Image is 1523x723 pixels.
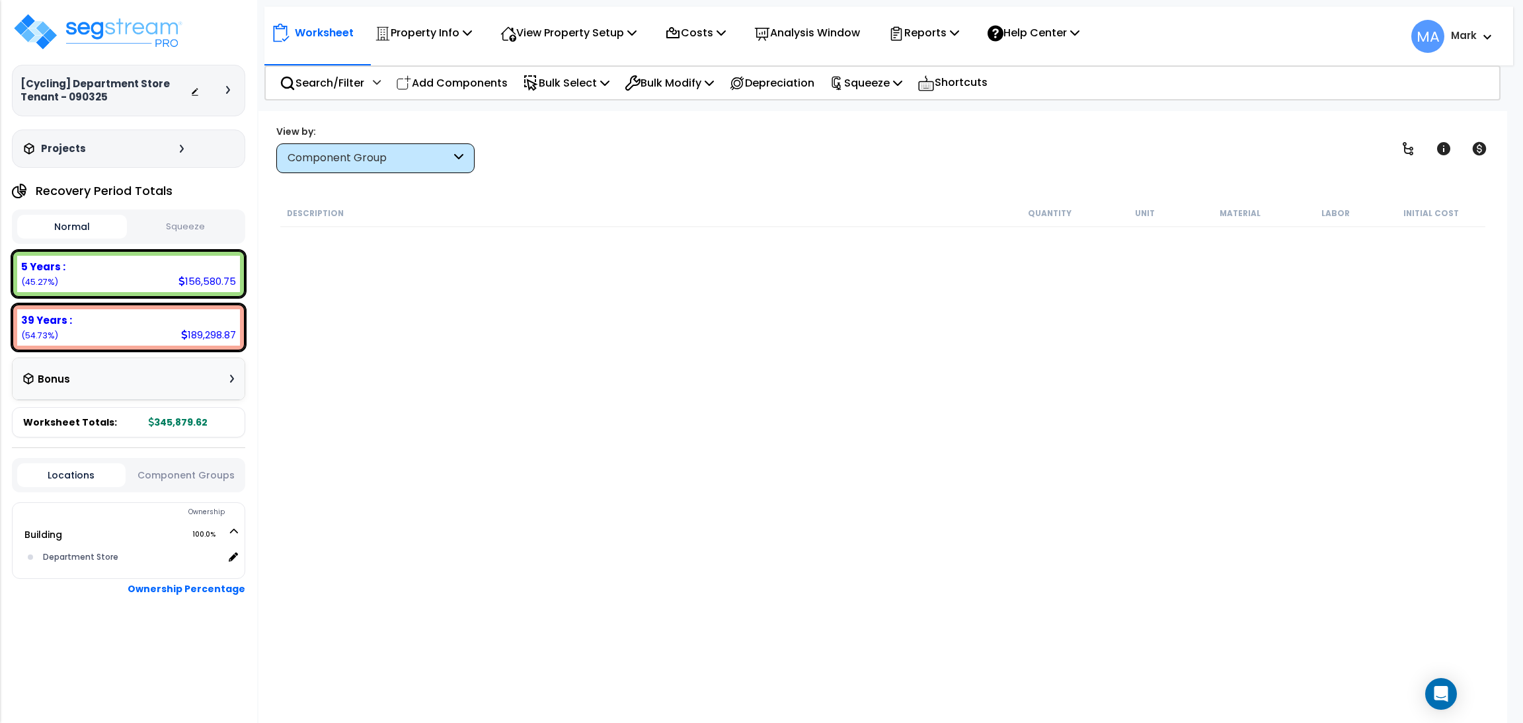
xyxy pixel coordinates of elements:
p: Add Components [396,74,508,92]
small: 54.72969757512744% [21,330,58,341]
button: Locations [17,463,126,487]
div: Add Components [389,67,515,98]
small: Quantity [1028,208,1072,219]
p: Analysis Window [754,24,860,42]
small: Labor [1321,208,1350,219]
b: 39 Years : [21,313,72,327]
div: Depreciation [722,67,822,98]
button: Normal [17,215,127,239]
span: Worksheet Totals: [23,416,117,429]
div: Open Intercom Messenger [1425,678,1457,710]
b: Ownership Percentage [128,582,245,595]
b: 5 Years : [21,260,65,274]
p: Property Info [375,24,472,42]
p: Worksheet [295,24,354,42]
p: Depreciation [729,74,814,92]
div: Department Store [40,549,224,565]
p: Help Center [988,24,1079,42]
h3: Projects [41,142,86,155]
h3: Bonus [38,374,70,385]
b: Mark [1451,28,1477,42]
div: 189,298.87 [181,328,236,342]
p: Bulk Modify [625,74,714,92]
div: Shortcuts [910,67,995,99]
a: Building 100.0% [24,528,62,541]
p: Shortcuts [918,73,988,93]
p: Squeeze [830,74,902,92]
small: Unit [1135,208,1155,219]
h4: Recovery Period Totals [36,184,173,198]
div: Component Group [288,151,451,166]
img: logo_pro_r.png [12,12,184,52]
div: Ownership [39,504,245,520]
span: MA [1411,20,1444,53]
span: 100.0% [192,527,227,543]
small: Initial Cost [1403,208,1459,219]
p: Bulk Select [523,74,609,92]
h3: [Cycling] Department Store Tenant - 090325 [20,77,190,104]
button: Squeeze [130,215,240,239]
div: View by: [276,125,475,138]
button: Component Groups [132,468,241,482]
div: 156,580.75 [178,274,236,288]
p: View Property Setup [500,24,637,42]
p: Reports [888,24,959,42]
b: 345,879.62 [149,416,208,429]
small: 45.27030242487256% [21,276,58,287]
p: Costs [665,24,726,42]
small: Description [287,208,344,219]
small: Material [1220,208,1261,219]
p: Search/Filter [280,74,364,92]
